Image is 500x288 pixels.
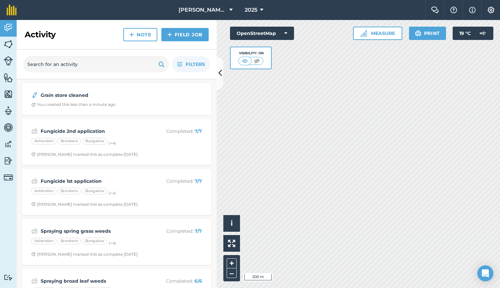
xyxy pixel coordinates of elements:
img: A cog icon [487,7,495,13]
strong: 7 / 7 [195,228,202,234]
img: svg+xml;base64,PHN2ZyB4bWxucz0iaHR0cDovL3d3dy53My5vcmcvMjAwMC9zdmciIHdpZHRoPSI1NiIgaGVpZ2h0PSI2MC... [4,39,13,49]
div: [PERSON_NAME] marked this as complete [DATE] [31,252,138,257]
img: svg+xml;base64,PHN2ZyB4bWxucz0iaHR0cDovL3d3dy53My5vcmcvMjAwMC9zdmciIHdpZHRoPSIxNCIgaGVpZ2h0PSIyNC... [129,31,134,39]
span: 19 ° C [459,27,471,40]
div: Open Intercom Messenger [477,265,493,281]
img: svg+xml;base64,PD94bWwgdmVyc2lvbj0iMS4wIiBlbmNvZGluZz0idXRmLTgiPz4KPCEtLSBHZW5lcmF0b3I6IEFkb2JlIE... [4,139,13,149]
div: Bungalow [82,188,107,194]
img: svg+xml;base64,PHN2ZyB4bWxucz0iaHR0cDovL3d3dy53My5vcmcvMjAwMC9zdmciIHdpZHRoPSI1MCIgaGVpZ2h0PSI0MC... [253,58,261,64]
a: Fungicide 1st applicationCompleted: 7/7AshendenBrookersBungalow(+4)Clock with arrow pointing cloc... [26,173,207,211]
div: Brookers [58,188,81,194]
div: [PERSON_NAME] marked this as complete [DATE] [31,202,138,207]
div: Visibility: On [238,51,264,56]
img: Two speech bubbles overlapping with the left bubble in the forefront [431,7,439,13]
img: svg+xml;base64,PD94bWwgdmVyc2lvbj0iMS4wIiBlbmNvZGluZz0idXRmLTgiPz4KPCEtLSBHZW5lcmF0b3I6IEFkb2JlIE... [476,27,489,40]
div: Ashenden [31,188,56,194]
img: svg+xml;base64,PD94bWwgdmVyc2lvbj0iMS4wIiBlbmNvZGluZz0idXRmLTgiPz4KPCEtLSBHZW5lcmF0b3I6IEFkb2JlIE... [4,23,13,33]
button: – [227,268,237,278]
img: svg+xml;base64,PHN2ZyB4bWxucz0iaHR0cDovL3d3dy53My5vcmcvMjAwMC9zdmciIHdpZHRoPSIxOSIgaGVpZ2h0PSIyNC... [415,29,421,37]
p: Completed : [149,227,202,235]
img: Clock with arrow pointing clockwise [31,103,36,107]
p: Completed : [149,177,202,185]
button: OpenStreetMap [230,27,294,40]
img: svg+xml;base64,PD94bWwgdmVyc2lvbj0iMS4wIiBlbmNvZGluZz0idXRmLTgiPz4KPCEtLSBHZW5lcmF0b3I6IEFkb2JlIE... [31,127,38,135]
img: svg+xml;base64,PD94bWwgdmVyc2lvbj0iMS4wIiBlbmNvZGluZz0idXRmLTgiPz4KPCEtLSBHZW5lcmF0b3I6IEFkb2JlIE... [4,173,13,182]
div: Bungalow [82,138,107,144]
strong: Spraying broad leaf weeds [41,277,146,285]
strong: Fungicide 2nd application [41,128,146,135]
img: Four arrows, one pointing top left, one top right, one bottom right and the last bottom left [228,240,235,247]
img: svg+xml;base64,PHN2ZyB4bWxucz0iaHR0cDovL3d3dy53My5vcmcvMjAwMC9zdmciIHdpZHRoPSI1NiIgaGVpZ2h0PSI2MC... [4,89,13,99]
div: You created this less than a minute ago [31,102,116,107]
img: svg+xml;base64,PHN2ZyB4bWxucz0iaHR0cDovL3d3dy53My5vcmcvMjAwMC9zdmciIHdpZHRoPSI1MCIgaGVpZ2h0PSI0MC... [241,58,249,64]
img: Ruler icon [360,30,367,37]
div: Bungalow [82,238,107,244]
a: Grain store cleanedClock with arrow pointing clockwiseYou created this less than a minute ago [26,87,207,111]
img: svg+xml;base64,PHN2ZyB4bWxucz0iaHR0cDovL3d3dy53My5vcmcvMjAwMC9zdmciIHdpZHRoPSIxNyIgaGVpZ2h0PSIxNy... [469,6,476,14]
small: (+ 4 ) [109,241,116,245]
a: Field Job [161,28,209,41]
span: 2025 [245,6,257,14]
img: svg+xml;base64,PD94bWwgdmVyc2lvbj0iMS4wIiBlbmNvZGluZz0idXRmLTgiPz4KPCEtLSBHZW5lcmF0b3I6IEFkb2JlIE... [4,106,13,116]
strong: Spraying spring grass weeds [41,227,146,235]
img: svg+xml;base64,PD94bWwgdmVyc2lvbj0iMS4wIiBlbmNvZGluZz0idXRmLTgiPz4KPCEtLSBHZW5lcmF0b3I6IEFkb2JlIE... [4,274,13,281]
strong: 7 / 7 [195,128,202,134]
img: svg+xml;base64,PD94bWwgdmVyc2lvbj0iMS4wIiBlbmNvZGluZz0idXRmLTgiPz4KPCEtLSBHZW5lcmF0b3I6IEFkb2JlIE... [31,277,38,285]
img: svg+xml;base64,PD94bWwgdmVyc2lvbj0iMS4wIiBlbmNvZGluZz0idXRmLTgiPz4KPCEtLSBHZW5lcmF0b3I6IEFkb2JlIE... [4,123,13,133]
strong: 7 / 7 [195,178,202,184]
p: Completed : [149,277,202,285]
div: Brookers [58,138,81,144]
img: A question mark icon [450,7,458,13]
div: [PERSON_NAME] marked this as complete [DATE] [31,152,138,157]
h2: Activity [25,29,56,40]
button: + [227,258,237,268]
img: Clock with arrow pointing clockwise [31,152,36,156]
span: [PERSON_NAME] Barn [179,6,227,14]
img: svg+xml;base64,PD94bWwgdmVyc2lvbj0iMS4wIiBlbmNvZGluZz0idXRmLTgiPz4KPCEtLSBHZW5lcmF0b3I6IEFkb2JlIE... [31,91,38,99]
img: svg+xml;base64,PHN2ZyB4bWxucz0iaHR0cDovL3d3dy53My5vcmcvMjAwMC9zdmciIHdpZHRoPSI1NiIgaGVpZ2h0PSI2MC... [4,73,13,83]
img: svg+xml;base64,PD94bWwgdmVyc2lvbj0iMS4wIiBlbmNvZGluZz0idXRmLTgiPz4KPCEtLSBHZW5lcmF0b3I6IEFkb2JlIE... [4,56,13,66]
strong: Fungicide 1st application [41,177,146,185]
strong: Grain store cleaned [41,92,146,99]
div: Ashenden [31,238,56,244]
button: Print [409,27,446,40]
a: Fungicide 2nd applicationCompleted: 7/7AshendenBrookersBungalow(+4)Clock with arrow pointing cloc... [26,123,207,161]
img: Clock with arrow pointing clockwise [31,252,36,256]
div: Ashenden [31,138,56,144]
img: svg+xml;base64,PD94bWwgdmVyc2lvbj0iMS4wIiBlbmNvZGluZz0idXRmLTgiPz4KPCEtLSBHZW5lcmF0b3I6IEFkb2JlIE... [31,227,38,235]
button: i [223,215,240,232]
img: svg+xml;base64,PHN2ZyB4bWxucz0iaHR0cDovL3d3dy53My5vcmcvMjAwMC9zdmciIHdpZHRoPSIxOSIgaGVpZ2h0PSIyNC... [158,60,165,68]
img: svg+xml;base64,PHN2ZyB4bWxucz0iaHR0cDovL3d3dy53My5vcmcvMjAwMC9zdmciIHdpZHRoPSIxNCIgaGVpZ2h0PSIyNC... [167,31,172,39]
div: Brookers [58,238,81,244]
span: i [231,219,233,227]
img: Clock with arrow pointing clockwise [31,202,36,206]
a: Spraying spring grass weedsCompleted: 7/7AshendenBrookersBungalow(+4)Clock with arrow pointing cl... [26,223,207,261]
small: (+ 4 ) [109,191,116,195]
span: Filters [186,61,205,68]
strong: 6 / 6 [194,278,202,284]
img: fieldmargin Logo [7,5,17,15]
img: svg+xml;base64,PD94bWwgdmVyc2lvbj0iMS4wIiBlbmNvZGluZz0idXRmLTgiPz4KPCEtLSBHZW5lcmF0b3I6IEFkb2JlIE... [4,156,13,166]
button: 19 °C [453,27,493,40]
a: Note [123,28,157,41]
img: svg+xml;base64,PD94bWwgdmVyc2lvbj0iMS4wIiBlbmNvZGluZz0idXRmLTgiPz4KPCEtLSBHZW5lcmF0b3I6IEFkb2JlIE... [31,177,38,185]
button: Filters [172,56,210,72]
button: Measure [353,27,402,40]
small: (+ 4 ) [109,141,116,145]
input: Search for an activity [23,56,169,72]
p: Completed : [149,128,202,135]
